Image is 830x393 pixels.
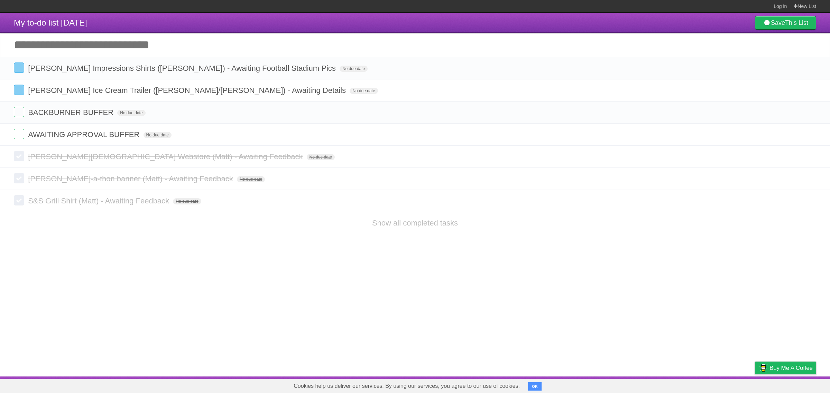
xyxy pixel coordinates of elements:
[14,173,24,183] label: Done
[28,196,171,205] span: S&S Grill Shirt (Matt) - Awaiting Feedback
[785,19,808,26] b: This List
[14,18,87,27] span: My to-do list [DATE]
[14,129,24,139] label: Done
[144,132,172,138] span: No due date
[28,152,304,161] span: [PERSON_NAME][DEMOGRAPHIC_DATA] Webstore (Matt) - Awaiting Feedback
[14,63,24,73] label: Done
[686,378,714,391] a: Developers
[28,86,348,95] span: [PERSON_NAME] Ice Cream Trailer ([PERSON_NAME]/[PERSON_NAME]) - Awaiting Details
[755,362,816,374] a: Buy me a coffee
[755,16,816,30] a: SaveThis List
[350,88,378,94] span: No due date
[758,362,768,374] img: Buy me a coffee
[769,362,813,374] span: Buy me a coffee
[287,379,527,393] span: Cookies help us deliver our services. By using our services, you agree to our use of cookies.
[28,108,115,117] span: BACKBURNER BUFFER
[14,195,24,205] label: Done
[14,85,24,95] label: Done
[237,176,265,182] span: No due date
[28,64,338,73] span: [PERSON_NAME] Impressions Shirts ([PERSON_NAME]) - Awaiting Football Stadium Pics
[722,378,738,391] a: Terms
[28,130,141,139] span: AWAITING APPROVAL BUFFER
[372,219,458,227] a: Show all completed tasks
[14,107,24,117] label: Done
[340,66,368,72] span: No due date
[173,198,201,204] span: No due date
[117,110,145,116] span: No due date
[773,378,816,391] a: Suggest a feature
[746,378,764,391] a: Privacy
[663,378,677,391] a: About
[528,382,542,391] button: OK
[14,151,24,161] label: Done
[307,154,335,160] span: No due date
[28,174,235,183] span: [PERSON_NAME]-a-thon banner (Matt) - Awaiting Feedback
